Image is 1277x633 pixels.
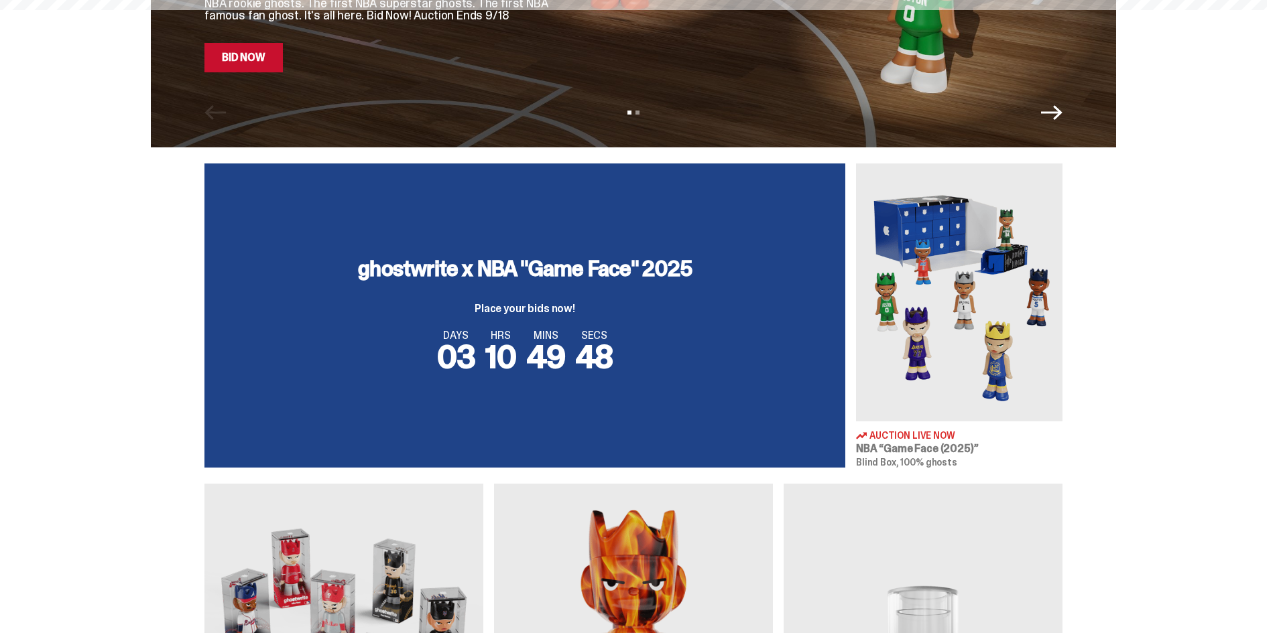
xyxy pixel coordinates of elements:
[358,303,692,314] p: Place your bids now!
[358,258,692,279] h3: ghostwrite x NBA "Game Face" 2025
[527,330,565,341] span: MINS
[527,336,565,378] span: 49
[900,456,957,468] span: 100% ghosts
[485,330,516,341] span: HRS
[576,330,613,341] span: SECS
[437,336,475,378] span: 03
[635,111,640,115] button: View slide 2
[869,431,955,440] span: Auction Live Now
[1041,102,1062,123] button: Next
[856,443,1062,454] h3: NBA “Game Face (2025)”
[204,43,283,72] a: Bid Now
[856,163,1062,421] img: Game Face (2025)
[485,336,516,378] span: 10
[856,163,1062,468] a: Game Face (2025) Auction Live Now
[576,336,613,378] span: 48
[437,330,475,341] span: DAYS
[856,456,899,468] span: Blind Box,
[627,111,631,115] button: View slide 1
